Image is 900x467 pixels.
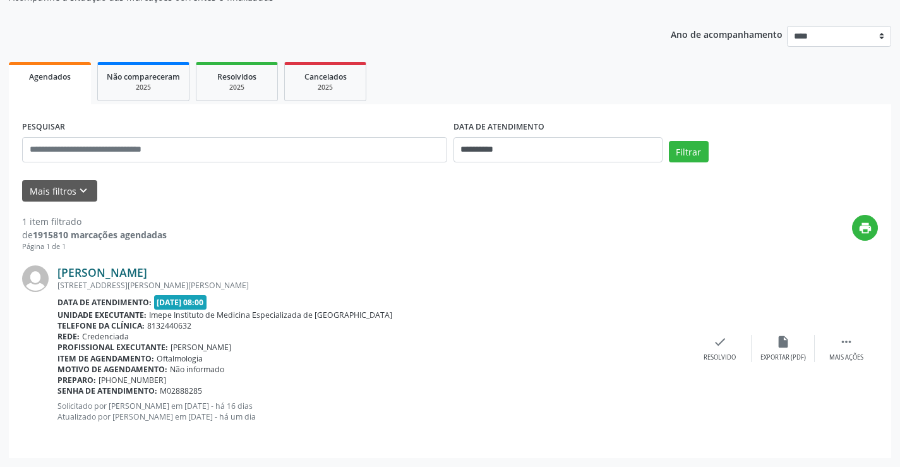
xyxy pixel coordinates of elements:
span: Agendados [29,71,71,82]
span: Cancelados [304,71,347,82]
div: Mais ações [829,353,863,362]
div: Exportar (PDF) [760,353,806,362]
span: Resolvidos [217,71,256,82]
strong: 1915810 marcações agendadas [33,229,167,241]
span: Credenciada [82,331,129,342]
div: Resolvido [704,353,736,362]
a: [PERSON_NAME] [57,265,147,279]
label: DATA DE ATENDIMENTO [453,118,544,137]
span: [PHONE_NUMBER] [99,375,166,385]
div: 2025 [107,83,180,92]
i: keyboard_arrow_down [76,184,90,198]
b: Rede: [57,331,80,342]
p: Ano de acompanhamento [671,26,783,42]
span: Não compareceram [107,71,180,82]
p: Solicitado por [PERSON_NAME] em [DATE] - há 16 dias Atualizado por [PERSON_NAME] em [DATE] - há u... [57,401,688,422]
b: Telefone da clínica: [57,320,145,331]
span: [PERSON_NAME] [171,342,231,353]
span: 8132440632 [147,320,191,331]
button: Mais filtroskeyboard_arrow_down [22,180,97,202]
b: Item de agendamento: [57,353,154,364]
div: de [22,228,167,241]
div: 1 item filtrado [22,215,167,228]
button: print [852,215,878,241]
i: insert_drive_file [776,335,790,349]
b: Senha de atendimento: [57,385,157,396]
div: Página 1 de 1 [22,241,167,252]
b: Profissional executante: [57,342,168,353]
i: print [858,221,872,235]
div: [STREET_ADDRESS][PERSON_NAME][PERSON_NAME] [57,280,688,291]
button: Filtrar [669,141,709,162]
b: Motivo de agendamento: [57,364,167,375]
span: Imepe Instituto de Medicina Especializada de [GEOGRAPHIC_DATA] [149,310,392,320]
span: Não informado [170,364,224,375]
img: img [22,265,49,292]
div: 2025 [205,83,268,92]
b: Unidade executante: [57,310,147,320]
i:  [839,335,853,349]
div: 2025 [294,83,357,92]
span: M02888285 [160,385,202,396]
b: Preparo: [57,375,96,385]
span: [DATE] 08:00 [154,295,207,310]
i: check [713,335,727,349]
b: Data de atendimento: [57,297,152,308]
span: Oftalmologia [157,353,203,364]
label: PESQUISAR [22,118,65,137]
